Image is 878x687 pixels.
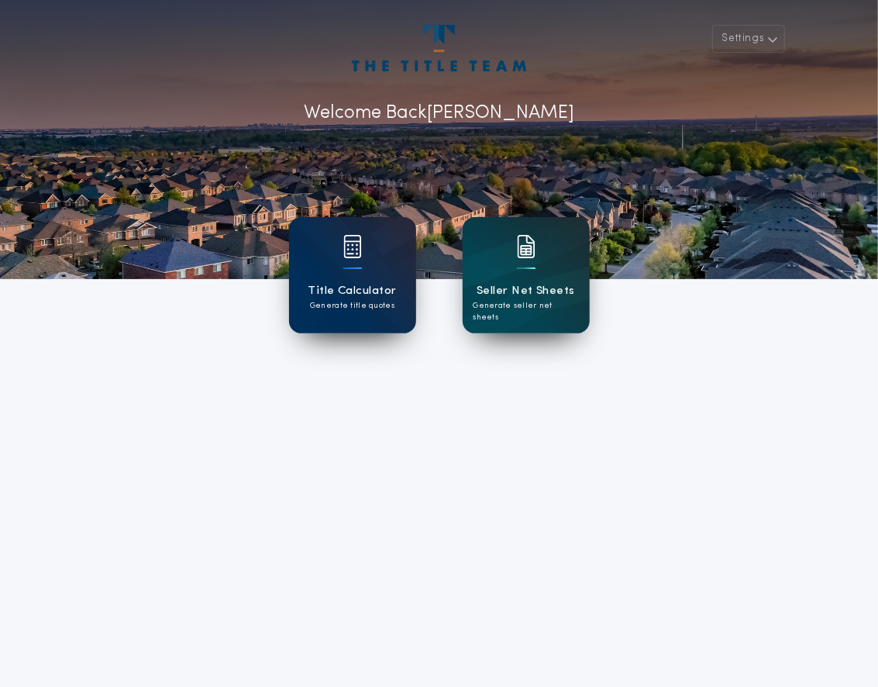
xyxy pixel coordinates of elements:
button: Settings [712,25,785,53]
a: card iconSeller Net SheetsGenerate seller net sheets [463,217,590,333]
h1: Seller Net Sheets [477,282,575,300]
p: Generate seller net sheets [473,300,579,323]
p: Welcome Back [PERSON_NAME] [304,99,574,127]
a: card iconTitle CalculatorGenerate title quotes [289,217,416,333]
img: card icon [517,235,535,258]
p: Generate title quotes [310,300,394,312]
img: account-logo [352,25,525,71]
h1: Title Calculator [308,282,396,300]
img: card icon [343,235,362,258]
